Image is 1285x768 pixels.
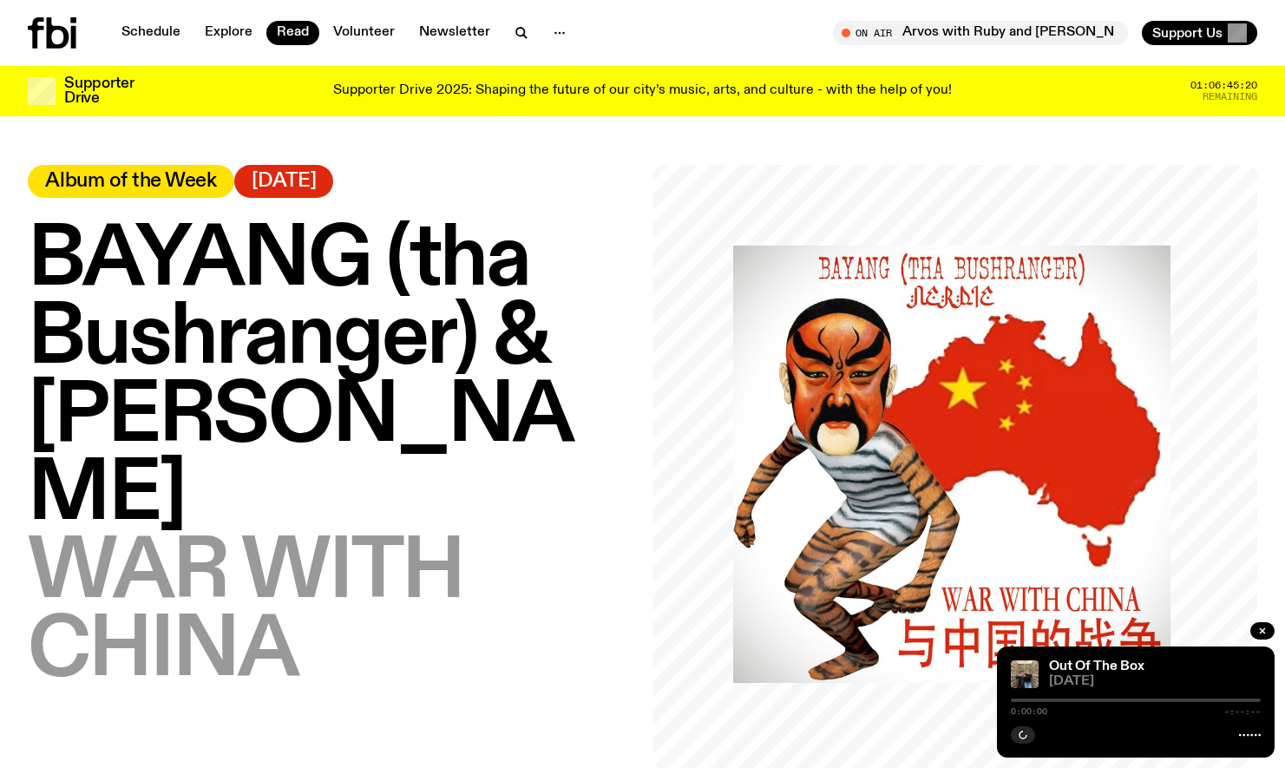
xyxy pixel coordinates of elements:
[1049,675,1261,688] span: [DATE]
[833,21,1128,45] button: On AirArvos with Ruby and [PERSON_NAME]
[64,76,134,106] h3: Supporter Drive
[252,172,317,191] span: [DATE]
[1049,660,1144,673] a: Out Of The Box
[1011,707,1047,716] span: 0:00:00
[194,21,263,45] a: Explore
[1203,92,1257,102] span: Remaining
[28,218,573,539] span: BAYANG (tha Bushranger) & [PERSON_NAME]
[111,21,191,45] a: Schedule
[266,21,319,45] a: Read
[1190,81,1257,90] span: 01:06:45:20
[1152,25,1223,41] span: Support Us
[323,21,405,45] a: Volunteer
[409,21,501,45] a: Newsletter
[333,83,952,99] p: Supporter Drive 2025: Shaping the future of our city’s music, arts, and culture - with the help o...
[45,172,217,191] span: Album of the Week
[28,530,463,695] span: WAR WITH CHINA
[1011,660,1039,688] img: Matt and Kate stand in the music library and make a heart shape with one hand each.
[1142,21,1257,45] button: Support Us
[1224,707,1261,716] span: -:--:--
